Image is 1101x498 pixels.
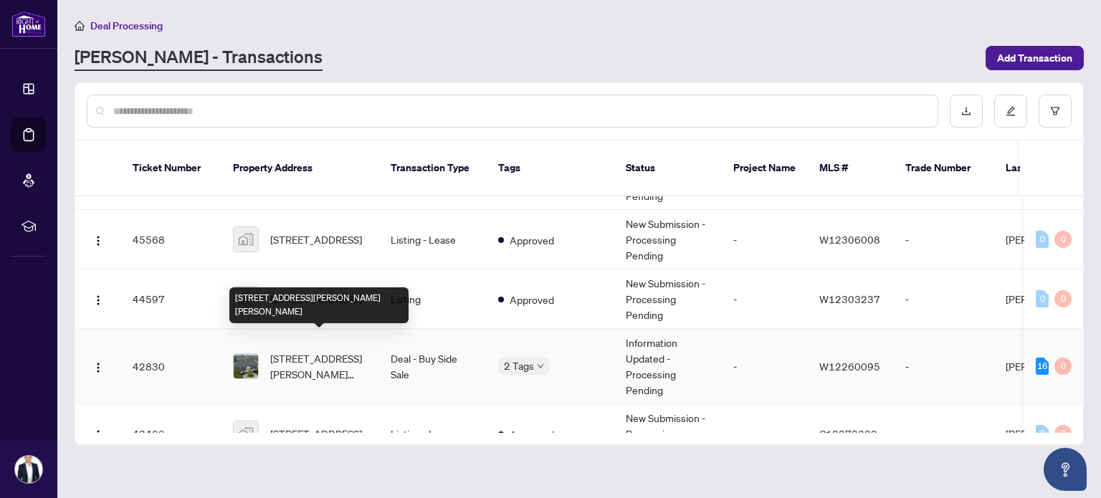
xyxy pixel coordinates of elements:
[722,140,808,196] th: Project Name
[92,362,104,373] img: Logo
[614,140,722,196] th: Status
[510,426,554,442] span: Approved
[504,358,534,374] span: 2 Tags
[537,363,544,370] span: down
[487,140,614,196] th: Tags
[1050,106,1060,116] span: filter
[379,404,487,464] td: Listing - Lease
[87,422,110,445] button: Logo
[121,210,221,269] td: 45568
[614,210,722,269] td: New Submission - Processing Pending
[722,404,808,464] td: -
[92,295,104,306] img: Logo
[1039,95,1072,128] button: filter
[894,269,994,329] td: -
[997,47,1072,70] span: Add Transaction
[986,46,1084,70] button: Add Transaction
[121,269,221,329] td: 44597
[994,95,1027,128] button: edit
[510,292,554,307] span: Approved
[234,287,258,311] img: thumbnail-img
[894,404,994,464] td: -
[819,292,880,305] span: W12303237
[11,11,46,37] img: logo
[1054,358,1072,375] div: 0
[722,329,808,404] td: -
[614,329,722,404] td: Information Updated - Processing Pending
[510,232,554,248] span: Approved
[722,210,808,269] td: -
[1036,425,1049,442] div: 0
[614,269,722,329] td: New Submission - Processing Pending
[819,360,880,373] span: W12260095
[75,45,323,71] a: [PERSON_NAME] - Transactions
[270,231,362,247] span: [STREET_ADDRESS]
[90,19,163,32] span: Deal Processing
[379,140,487,196] th: Transaction Type
[894,210,994,269] td: -
[1054,231,1072,248] div: 0
[234,227,258,252] img: thumbnail-img
[894,329,994,404] td: -
[819,427,877,440] span: C12272389
[819,233,880,246] span: W12306008
[808,140,894,196] th: MLS #
[1036,290,1049,307] div: 0
[229,287,409,323] div: [STREET_ADDRESS][PERSON_NAME][PERSON_NAME]
[87,355,110,378] button: Logo
[121,404,221,464] td: 42400
[1044,448,1087,491] button: Open asap
[15,456,42,483] img: Profile Icon
[961,106,971,116] span: download
[121,140,221,196] th: Ticket Number
[614,404,722,464] td: New Submission - Processing Pending
[894,140,994,196] th: Trade Number
[221,140,379,196] th: Property Address
[379,329,487,404] td: Deal - Buy Side Sale
[270,350,368,382] span: [STREET_ADDRESS][PERSON_NAME][PERSON_NAME]
[234,354,258,378] img: thumbnail-img
[1006,106,1016,116] span: edit
[1036,231,1049,248] div: 0
[722,269,808,329] td: -
[92,429,104,441] img: Logo
[379,269,487,329] td: Listing
[87,228,110,251] button: Logo
[87,287,110,310] button: Logo
[92,235,104,246] img: Logo
[1054,425,1072,442] div: 0
[121,329,221,404] td: 42830
[1054,290,1072,307] div: 0
[1036,358,1049,375] div: 16
[379,210,487,269] td: Listing - Lease
[950,95,983,128] button: download
[234,421,258,446] img: thumbnail-img
[270,426,362,441] span: [STREET_ADDRESS]
[75,21,85,31] span: home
